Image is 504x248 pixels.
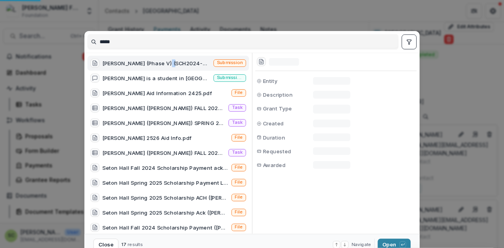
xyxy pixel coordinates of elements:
[352,241,371,248] span: Navigate
[235,209,243,215] span: File
[128,242,143,247] span: results
[235,135,243,140] span: File
[121,242,126,247] span: 17
[235,180,243,185] span: File
[263,91,293,99] span: Description
[263,133,285,141] span: Duration
[263,77,278,85] span: Entity
[102,224,228,231] div: Seton Hall Fall 2024 Scholarship Payment ([PERSON_NAME]) ACH.pdf
[102,134,192,142] div: [PERSON_NAME] 2526 Aid Info.pdf
[102,104,226,112] div: [PERSON_NAME] ([PERSON_NAME]) FALL 2024 Scholarship Voucher
[263,119,284,127] span: Created
[232,105,243,110] span: Task
[402,35,417,50] button: toggle filters
[232,150,243,155] span: Task
[235,195,243,200] span: File
[102,59,211,67] div: [PERSON_NAME] (Phase V) (SCH2024-09-01)
[263,105,292,112] span: Grant Type
[102,74,211,82] div: [PERSON_NAME] is a student in [GEOGRAPHIC_DATA], Law. [PERSON_NAME] fills out the voucher for [PE...
[102,179,228,187] div: Seton Hall Spring 2025 Scholarship Payment Letter ([PERSON_NAME]).pdf
[217,75,243,81] span: Submission comment
[235,165,243,170] span: File
[235,90,243,96] span: File
[102,164,228,172] div: Seton Hall Fall 2024 Scholarship Payment ack ([PERSON_NAME]).pdf
[102,194,228,202] div: Seton Hall Spring 2025 Scholarship ACH ([PERSON_NAME]).pdf
[235,224,243,230] span: File
[263,161,286,169] span: Awarded
[102,89,212,97] div: [PERSON_NAME] Aid Information 2425.pdf
[102,119,226,127] div: [PERSON_NAME] ([PERSON_NAME]) SPRING 2025 Scholarship Voucher
[232,120,243,125] span: Task
[102,149,226,157] div: [PERSON_NAME] ([PERSON_NAME]) FALL 2025 Scholarship Voucher
[217,60,243,66] span: Submission
[102,209,228,217] div: Seton Hall Spring 2025 Scholarship Ack ([PERSON_NAME]).pdf
[263,147,291,155] span: Requested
